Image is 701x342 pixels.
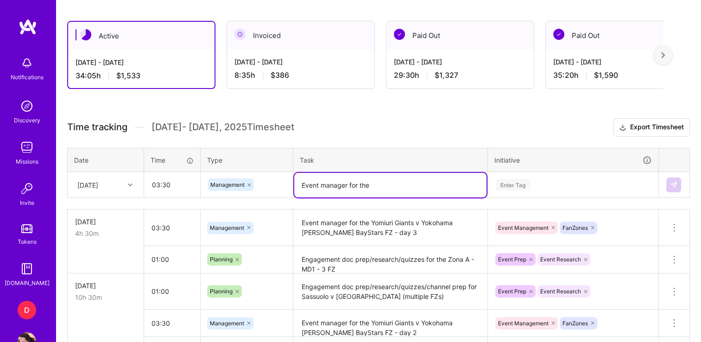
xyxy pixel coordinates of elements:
div: 29:30 h [394,70,526,80]
i: icon Chevron [128,183,133,187]
div: D [18,301,36,319]
div: 10h 30m [75,292,136,302]
img: Paid Out [553,29,564,40]
span: $1,533 [116,71,140,81]
img: Paid Out [394,29,405,40]
span: $1,590 [594,70,618,80]
img: Invite [18,179,36,198]
div: [DATE] - [DATE] [234,57,367,67]
span: Event Management [498,224,549,231]
div: Tokens [18,237,37,247]
span: [DATE] - [DATE] , 2025 Timesheet [152,121,294,133]
div: Initiative [494,155,652,165]
span: Planning [210,256,233,263]
input: HH:MM [144,279,200,304]
div: 8:35 h [234,70,367,80]
span: Management [210,320,244,327]
a: D [15,301,38,319]
div: Notifications [11,72,44,82]
span: FanZones [562,320,588,327]
img: bell [18,54,36,72]
div: [DATE] [75,281,136,291]
span: Event Research [540,256,581,263]
div: Invoiced [227,21,374,50]
span: Event Prep [498,288,526,295]
img: teamwork [18,138,36,157]
textarea: Event manager for the Yomiuri Giants v Yokohama [PERSON_NAME] BayStars FZ - day 3 [294,210,486,245]
input: HH:MM [145,172,200,197]
img: guide book [18,260,36,278]
div: [DATE] - [DATE] [394,57,526,67]
div: Time [151,155,194,165]
div: 34:05 h [76,71,207,81]
div: Invite [20,198,34,208]
img: logo [19,19,37,35]
textarea: Event manager for the [294,173,486,197]
span: $1,327 [435,70,458,80]
input: HH:MM [144,247,200,272]
img: Invoiced [234,29,246,40]
div: Paid Out [386,21,534,50]
div: [DOMAIN_NAME] [5,278,50,288]
span: Event Prep [498,256,526,263]
div: [DATE] - [DATE] [76,57,207,67]
div: Enter Tag [496,177,530,192]
div: [DATE] [75,217,136,227]
img: tokens [21,224,32,233]
div: Missions [16,157,38,166]
textarea: Event manager for the Yomiuri Giants v Yokohama [PERSON_NAME] BayStars FZ - day 2 [294,310,486,336]
th: Date [68,148,144,172]
textarea: Engagement doc prep/research/quizzes for the Zona A - MD1 - 3 FZ [294,247,486,272]
th: Task [293,148,488,172]
img: discovery [18,97,36,115]
i: icon Download [619,123,626,133]
span: Management [210,181,245,188]
span: Time tracking [67,121,127,133]
div: Paid Out [546,21,693,50]
div: [DATE] - [DATE] [553,57,686,67]
div: Discovery [14,115,40,125]
input: HH:MM [144,215,200,240]
img: Submit [670,181,677,189]
span: Event Research [540,288,581,295]
span: $386 [271,70,289,80]
span: Event Management [498,320,549,327]
div: Active [68,22,215,50]
img: Active [80,29,91,40]
span: Management [210,224,244,231]
div: 4h 30m [75,228,136,238]
textarea: Engagement doc prep/research/quizzes/channel prep for Sassuolo v [GEOGRAPHIC_DATA] (multiple FZs) [294,274,486,309]
img: right [661,52,665,58]
span: FanZones [562,224,588,231]
div: [DATE] [77,180,98,190]
th: Type [201,148,293,172]
div: 35:20 h [553,70,686,80]
input: HH:MM [144,311,200,336]
button: Export Timesheet [613,118,690,137]
span: Planning [210,288,233,295]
